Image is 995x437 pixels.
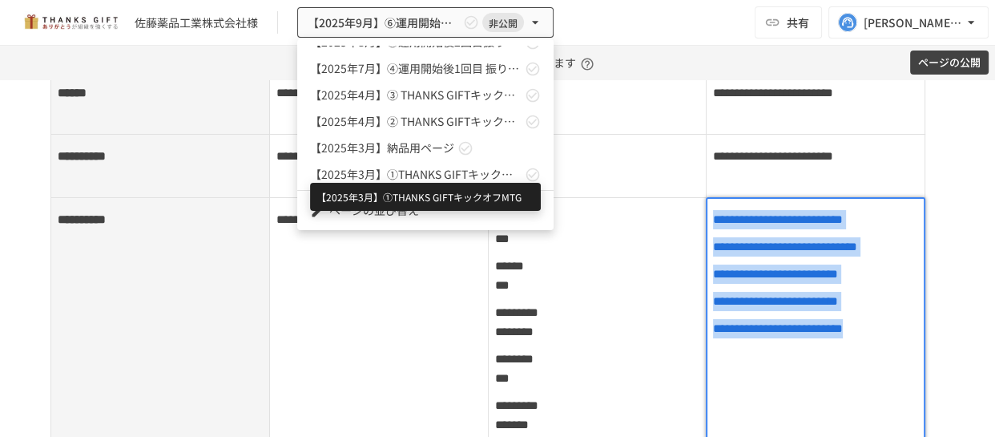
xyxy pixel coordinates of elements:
li: ページの並び替え [297,197,554,224]
span: 【2025年7月】④運用開始後1回目 振り返りMTG [310,60,522,77]
span: 【2025年3月】①THANKS GIFTキックオフMTG [310,166,522,183]
span: 【2025年3月】納品用ページ [310,140,454,156]
span: 【2025年4月】➂ THANKS GIFTキックオフMTG [310,87,522,103]
span: 【2025年4月】② THANKS GIFTキックオフMTG [310,113,522,130]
